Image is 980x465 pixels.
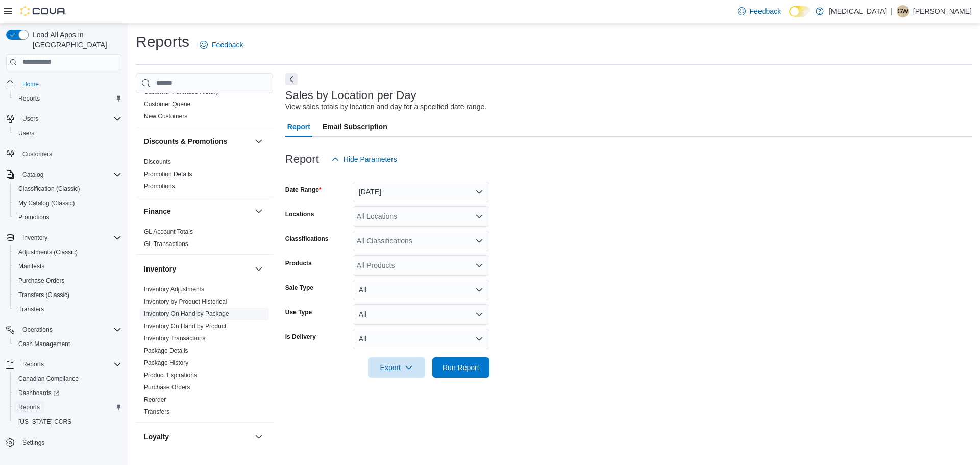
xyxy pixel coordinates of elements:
[10,210,126,225] button: Promotions
[144,359,188,366] a: Package History
[18,375,79,383] span: Canadian Compliance
[18,436,121,449] span: Settings
[18,403,40,411] span: Reports
[253,431,265,443] button: Loyalty
[14,373,83,385] a: Canadian Compliance
[144,228,193,235] a: GL Account Totals
[144,100,190,108] span: Customer Queue
[144,158,171,165] a: Discounts
[18,185,80,193] span: Classification (Classic)
[18,232,52,244] button: Inventory
[14,127,38,139] a: Users
[285,235,329,243] label: Classifications
[14,260,121,273] span: Manifests
[144,112,187,120] span: New Customers
[144,285,204,293] span: Inventory Adjustments
[368,357,425,378] button: Export
[22,438,44,447] span: Settings
[897,5,909,17] div: Georgie Williams
[22,115,38,123] span: Users
[18,262,44,271] span: Manifests
[14,260,48,273] a: Manifests
[144,384,190,391] a: Purchase Orders
[136,283,273,422] div: Inventory
[144,182,175,190] span: Promotions
[144,206,251,216] button: Finance
[789,6,811,17] input: Dark Mode
[14,183,84,195] a: Classification (Classic)
[18,199,75,207] span: My Catalog (Classic)
[14,127,121,139] span: Users
[10,182,126,196] button: Classification (Classic)
[285,89,416,102] h3: Sales by Location per Day
[18,232,121,244] span: Inventory
[14,246,121,258] span: Adjustments (Classic)
[144,432,251,442] button: Loyalty
[18,340,70,348] span: Cash Management
[285,333,316,341] label: Is Delivery
[14,303,48,315] a: Transfers
[144,170,192,178] span: Promotion Details
[285,186,322,194] label: Date Range
[144,206,171,216] h3: Finance
[287,116,310,137] span: Report
[253,205,265,217] button: Finance
[2,167,126,182] button: Catalog
[144,323,226,330] a: Inventory On Hand by Product
[144,183,175,190] a: Promotions
[353,304,489,325] button: All
[10,414,126,429] button: [US_STATE] CCRS
[144,334,206,342] span: Inventory Transactions
[14,387,63,399] a: Dashboards
[144,240,188,248] span: GL Transactions
[14,387,121,399] span: Dashboards
[18,358,121,371] span: Reports
[10,302,126,316] button: Transfers
[2,77,126,91] button: Home
[10,245,126,259] button: Adjustments (Classic)
[2,323,126,337] button: Operations
[14,289,121,301] span: Transfers (Classic)
[195,35,247,55] a: Feedback
[136,226,273,254] div: Finance
[14,211,121,224] span: Promotions
[18,129,34,137] span: Users
[22,326,53,334] span: Operations
[14,275,69,287] a: Purchase Orders
[136,156,273,197] div: Discounts & Promotions
[144,228,193,236] span: GL Account Totals
[2,231,126,245] button: Inventory
[144,408,169,415] a: Transfers
[285,284,313,292] label: Sale Type
[136,32,189,52] h1: Reports
[10,274,126,288] button: Purchase Orders
[18,291,69,299] span: Transfers (Classic)
[22,360,44,369] span: Reports
[14,92,121,105] span: Reports
[898,5,909,17] span: GW
[353,329,489,349] button: All
[144,264,251,274] button: Inventory
[144,286,204,293] a: Inventory Adjustments
[22,170,43,179] span: Catalog
[253,135,265,148] button: Discounts & Promotions
[22,150,52,158] span: Customers
[891,5,893,17] p: |
[829,5,887,17] p: [MEDICAL_DATA]
[475,212,483,221] button: Open list of options
[14,211,54,224] a: Promotions
[14,338,74,350] a: Cash Management
[144,298,227,306] span: Inventory by Product Historical
[18,324,121,336] span: Operations
[144,347,188,354] a: Package Details
[344,154,397,164] span: Hide Parameters
[18,277,65,285] span: Purchase Orders
[285,210,314,218] label: Locations
[285,73,298,85] button: Next
[136,61,273,127] div: Customer
[285,308,312,316] label: Use Type
[2,357,126,372] button: Reports
[144,347,188,355] span: Package Details
[18,305,44,313] span: Transfers
[750,6,781,16] span: Feedback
